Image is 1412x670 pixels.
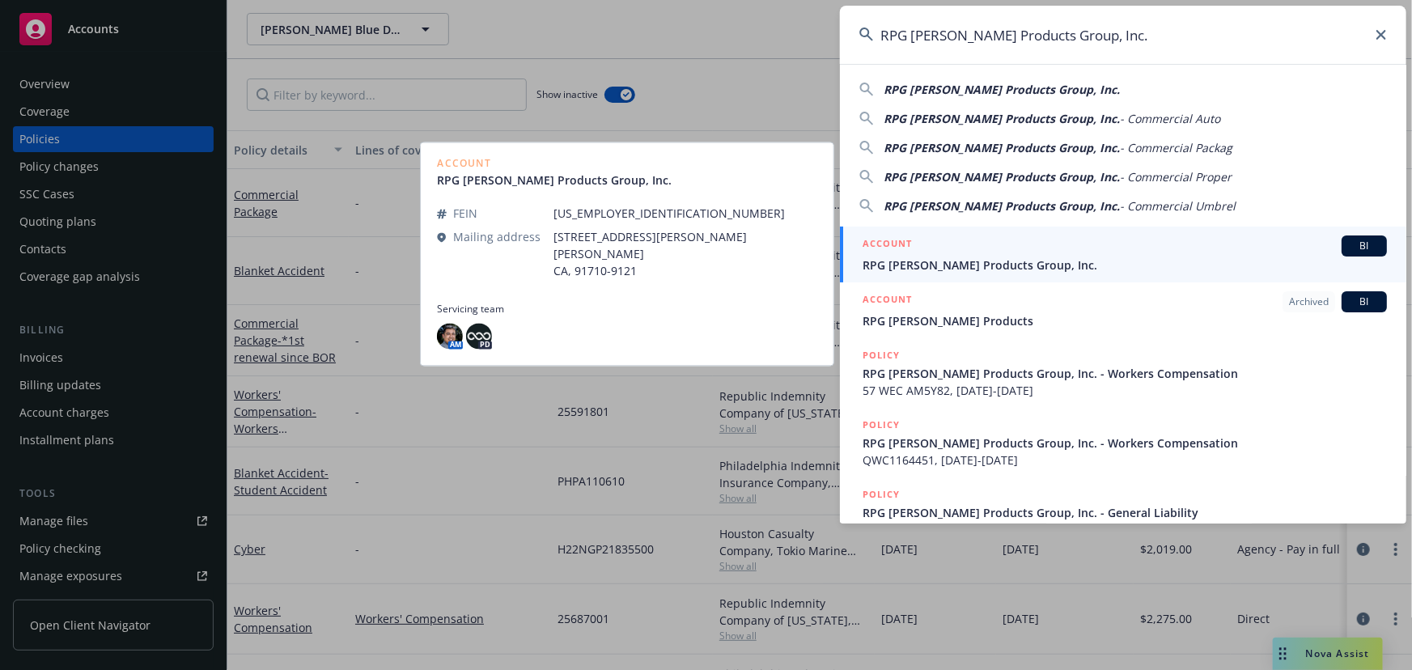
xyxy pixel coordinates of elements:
[863,235,912,255] h5: ACCOUNT
[1348,295,1380,309] span: BI
[840,338,1406,408] a: POLICYRPG [PERSON_NAME] Products Group, Inc. - Workers Compensation57 WEC AM5Y82, [DATE]-[DATE]
[1120,169,1232,184] span: - Commercial Proper
[884,111,1120,126] span: RPG [PERSON_NAME] Products Group, Inc.
[884,140,1120,155] span: RPG [PERSON_NAME] Products Group, Inc.
[863,347,900,363] h5: POLICY
[1348,239,1380,253] span: BI
[840,227,1406,282] a: ACCOUNTBIRPG [PERSON_NAME] Products Group, Inc.
[863,257,1387,274] span: RPG [PERSON_NAME] Products Group, Inc.
[863,486,900,502] h5: POLICY
[1289,295,1329,309] span: Archived
[863,417,900,433] h5: POLICY
[840,282,1406,338] a: ACCOUNTArchivedBIRPG [PERSON_NAME] Products
[863,365,1387,382] span: RPG [PERSON_NAME] Products Group, Inc. - Workers Compensation
[863,312,1387,329] span: RPG [PERSON_NAME] Products
[884,82,1120,97] span: RPG [PERSON_NAME] Products Group, Inc.
[1120,111,1220,126] span: - Commercial Auto
[863,452,1387,469] span: QWC1164451, [DATE]-[DATE]
[863,521,1387,538] span: 080839543-01, [DATE]-[DATE]
[884,198,1120,214] span: RPG [PERSON_NAME] Products Group, Inc.
[840,408,1406,477] a: POLICYRPG [PERSON_NAME] Products Group, Inc. - Workers CompensationQWC1164451, [DATE]-[DATE]
[1120,140,1232,155] span: - Commercial Packag
[840,477,1406,547] a: POLICYRPG [PERSON_NAME] Products Group, Inc. - General Liability080839543-01, [DATE]-[DATE]
[863,291,912,311] h5: ACCOUNT
[840,6,1406,64] input: Search...
[863,435,1387,452] span: RPG [PERSON_NAME] Products Group, Inc. - Workers Compensation
[863,382,1387,399] span: 57 WEC AM5Y82, [DATE]-[DATE]
[884,169,1120,184] span: RPG [PERSON_NAME] Products Group, Inc.
[1120,198,1236,214] span: - Commercial Umbrel
[863,504,1387,521] span: RPG [PERSON_NAME] Products Group, Inc. - General Liability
